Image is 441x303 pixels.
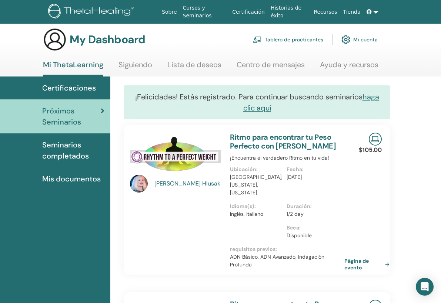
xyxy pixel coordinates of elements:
img: default.jpg [130,175,148,193]
a: Sobre [159,5,180,19]
p: Disponible [287,232,339,239]
a: Lista de deseos [167,60,221,75]
p: ADN Básico, ADN Avanzado, Indagación Profunda [230,253,343,269]
span: Seminarios completados [42,139,104,161]
div: Open Intercom Messenger [416,278,434,296]
img: generic-user-icon.jpg [43,28,67,51]
p: Idioma(s) : [230,202,282,210]
div: ¡Felicidades! Estás registrado. Para continuar buscando seminarios [124,85,390,119]
a: Página de evento [344,258,392,271]
p: 1/2 day [287,210,339,218]
p: Duración : [287,202,339,210]
a: Cursos y Seminarios [180,1,230,23]
img: chalkboard-teacher.svg [253,36,262,43]
p: [DATE] [287,173,339,181]
a: [PERSON_NAME] Hlusak [154,179,223,188]
a: Mi ThetaLearning [43,60,103,76]
a: Centro de mensajes [237,60,305,75]
a: Certificación [229,5,268,19]
p: $105.00 [359,146,382,154]
a: Ritmo para encontrar tu Peso Perfecto con [PERSON_NAME] [230,132,336,151]
p: Beca : [287,224,339,232]
a: Recursos [311,5,340,19]
p: requisitos previos : [230,245,343,253]
span: Mis documentos [42,173,101,184]
a: Siguiendo [118,60,152,75]
p: Ubicación : [230,166,282,173]
img: cog.svg [341,33,350,46]
img: Ritmo para encontrar tu Peso Perfecto [130,133,221,177]
img: logo.png [48,4,137,20]
span: Certificaciones [42,82,96,93]
a: Historias de éxito [268,1,311,23]
p: [GEOGRAPHIC_DATA], [US_STATE], [US_STATE] [230,173,282,197]
p: Inglés, italiano [230,210,282,218]
a: Mi cuenta [341,31,378,48]
a: Tienda [340,5,364,19]
a: Ayuda y recursos [320,60,378,75]
a: Tablero de practicantes [253,31,323,48]
p: ¡Encuentra el verdadero Ritmo en tu vida! [230,154,343,162]
h3: My Dashboard [70,33,145,46]
span: Próximos Seminarios [42,105,101,127]
p: Fecha : [287,166,339,173]
img: Live Online Seminar [369,133,382,146]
